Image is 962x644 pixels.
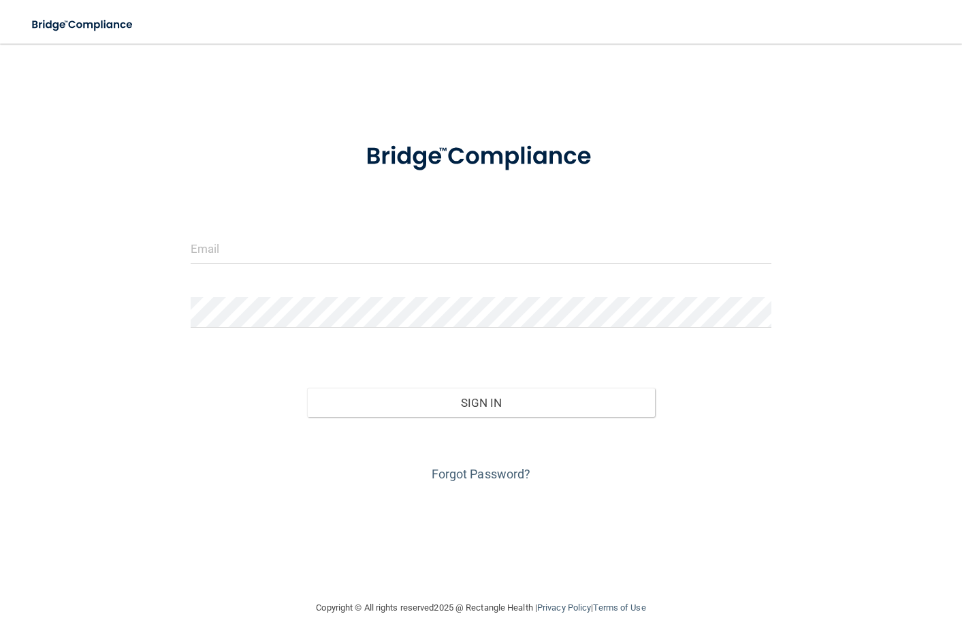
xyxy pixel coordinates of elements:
[341,125,622,188] img: bridge_compliance_login_screen.278c3ca4.svg
[307,388,656,418] button: Sign In
[191,233,771,264] input: Email
[537,602,591,613] a: Privacy Policy
[432,467,531,481] a: Forgot Password?
[233,586,730,630] div: Copyright © All rights reserved 2025 @ Rectangle Health | |
[593,602,645,613] a: Terms of Use
[20,11,146,39] img: bridge_compliance_login_screen.278c3ca4.svg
